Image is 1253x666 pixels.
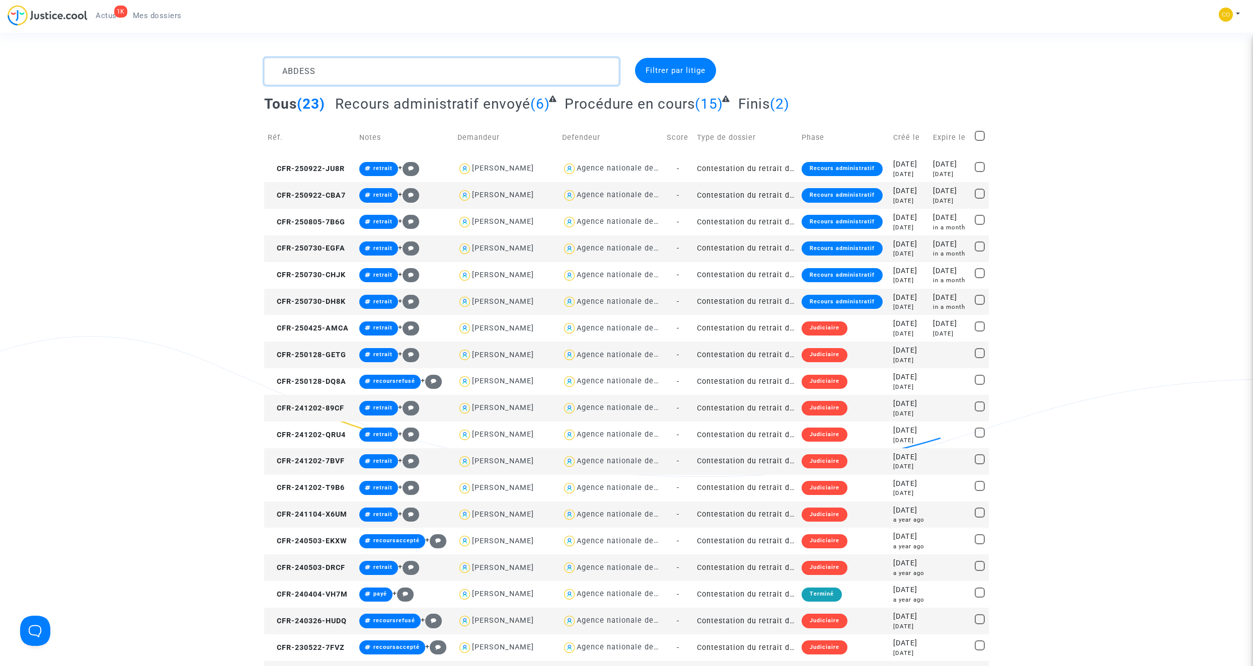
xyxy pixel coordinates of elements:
[893,569,926,577] div: a year ago
[472,217,534,226] div: [PERSON_NAME]
[693,581,798,608] td: Contestation du retrait de [PERSON_NAME] par l'ANAH (mandataire)
[677,643,679,652] span: -
[677,297,679,306] span: -
[20,616,50,646] iframe: Help Scout Beacon - Open
[577,537,687,545] div: Agence nationale de l'habitat
[577,590,687,598] div: Agence nationale de l'habitat
[577,217,687,226] div: Agence nationale de l'habitat
[373,591,387,597] span: payé
[577,244,687,253] div: Agence nationale de l'habitat
[562,241,577,256] img: icon-user.svg
[472,297,534,306] div: [PERSON_NAME]
[562,587,577,602] img: icon-user.svg
[933,159,967,170] div: [DATE]
[356,120,454,155] td: Notes
[893,622,926,631] div: [DATE]
[373,192,393,198] span: retrait
[472,164,534,173] div: [PERSON_NAME]
[893,558,926,569] div: [DATE]
[562,428,577,442] img: icon-user.svg
[562,321,577,336] img: icon-user.svg
[457,587,472,602] img: icon-user.svg
[398,510,420,518] span: +
[268,297,346,306] span: CFR-250730-DH8K
[562,295,577,309] img: icon-user.svg
[893,425,926,436] div: [DATE]
[577,483,687,492] div: Agence nationale de l'habitat
[802,268,883,282] div: Recours administratif
[933,186,967,197] div: [DATE]
[472,377,534,385] div: [PERSON_NAME]
[577,457,687,465] div: Agence nationale de l'habitat
[693,235,798,262] td: Contestation du retrait de [PERSON_NAME] par l'ANAH (mandataire)
[693,608,798,634] td: Contestation du retrait de [PERSON_NAME] par l'ANAH (mandataire)
[472,643,534,651] div: [PERSON_NAME]
[393,589,414,598] span: +
[373,378,415,384] span: recoursrefusé
[693,634,798,661] td: Contestation du retrait de [PERSON_NAME] par l'ANAH (mandataire)
[577,271,687,279] div: Agence nationale de l'habitat
[802,534,847,548] div: Judiciaire
[693,528,798,554] td: Contestation du retrait de [PERSON_NAME] par l'ANAH (mandataire)
[802,215,883,229] div: Recours administratif
[425,536,447,544] span: +
[798,120,890,155] td: Phase
[398,297,420,305] span: +
[373,458,393,464] span: retrait
[893,223,926,232] div: [DATE]
[559,120,663,155] td: Defendeur
[893,436,926,445] div: [DATE]
[472,351,534,359] div: [PERSON_NAME]
[114,6,127,18] div: 1K
[457,188,472,203] img: icon-user.svg
[933,212,967,223] div: [DATE]
[802,428,847,442] div: Judiciaire
[577,297,687,306] div: Agence nationale de l'habitat
[398,403,420,411] span: +
[933,223,967,232] div: in a month
[663,120,693,155] td: Score
[472,483,534,492] div: [PERSON_NAME]
[398,270,420,279] span: +
[893,266,926,277] div: [DATE]
[472,324,534,332] div: [PERSON_NAME]
[457,401,472,415] img: icon-user.svg
[677,404,679,412] span: -
[893,170,926,179] div: [DATE]
[562,401,577,415] img: icon-user.svg
[472,403,534,412] div: [PERSON_NAME]
[677,483,679,492] span: -
[693,475,798,502] td: Contestation du retrait de [PERSON_NAME] par l'ANAH (mandataire)
[693,502,798,528] td: Contestation du retrait de [PERSON_NAME] par l'ANAH (mandataire)
[693,554,798,581] td: Contestation du retrait de [PERSON_NAME] par l'ANAH (mandataire)
[802,348,847,362] div: Judiciaire
[268,643,345,652] span: CFR-230522-7FVZ
[802,561,847,575] div: Judiciaire
[268,404,344,412] span: CFR-241202-89CF
[472,271,534,279] div: [PERSON_NAME]
[264,120,356,155] td: Réf.
[802,481,847,495] div: Judiciaire
[373,431,393,438] span: retrait
[565,96,695,112] span: Procédure en cours
[893,452,926,463] div: [DATE]
[893,516,926,524] div: a year ago
[802,162,883,176] div: Recours administratif
[577,430,687,439] div: Agence nationale de l'habitat
[677,377,679,386] span: -
[398,190,420,199] span: +
[268,617,347,625] span: CFR-240326-HUDQ
[933,249,967,258] div: in a month
[268,271,346,279] span: CFR-250730-CHJK
[677,244,679,253] span: -
[562,640,577,655] img: icon-user.svg
[693,155,798,182] td: Contestation du retrait de [PERSON_NAME] par l'ANAH (mandataire)
[893,478,926,489] div: [DATE]
[893,531,926,542] div: [DATE]
[677,218,679,226] span: -
[425,642,447,651] span: +
[562,508,577,522] img: icon-user.svg
[577,377,687,385] div: Agence nationale de l'habitat
[457,481,472,495] img: icon-user.svg
[472,537,534,545] div: [PERSON_NAME]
